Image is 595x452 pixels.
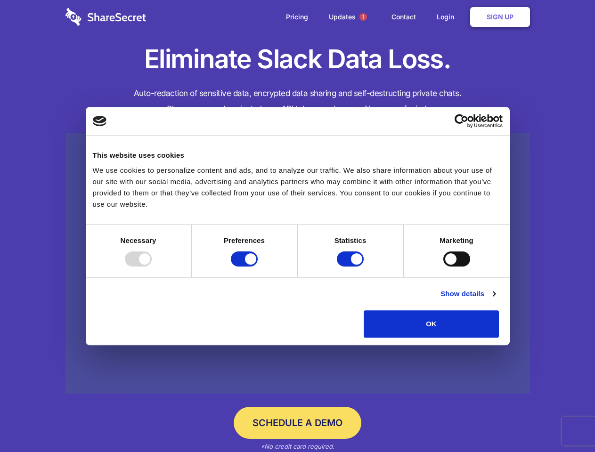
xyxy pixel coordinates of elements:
strong: Statistics [334,236,367,244]
img: logo-wordmark-white-trans-d4663122ce5f474addd5e946df7df03e33cb6a1c49d2221995e7729f52c070b2.svg [65,8,146,26]
a: Pricing [277,2,318,32]
em: *No credit card required. [261,443,334,450]
div: We use cookies to personalize content and ads, and to analyze our traffic. We also share informat... [93,165,503,210]
strong: Necessary [121,236,156,244]
button: OK [364,310,499,338]
img: logo [93,116,107,126]
a: Sign Up [470,7,530,27]
div: This website uses cookies [93,150,503,161]
h1: Eliminate Slack Data Loss. [65,42,530,76]
h4: Auto-redaction of sensitive data, encrypted data sharing and self-destructing private chats. Shar... [65,86,530,117]
a: Show details [440,288,495,299]
strong: Preferences [224,236,265,244]
a: Login [427,2,468,32]
a: Schedule a Demo [234,407,361,439]
strong: Marketing [440,236,473,244]
a: Usercentrics Cookiebot - opens in a new window [420,114,503,128]
a: Wistia video thumbnail [65,133,530,394]
a: Contact [382,2,425,32]
span: 1 [359,13,367,21]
